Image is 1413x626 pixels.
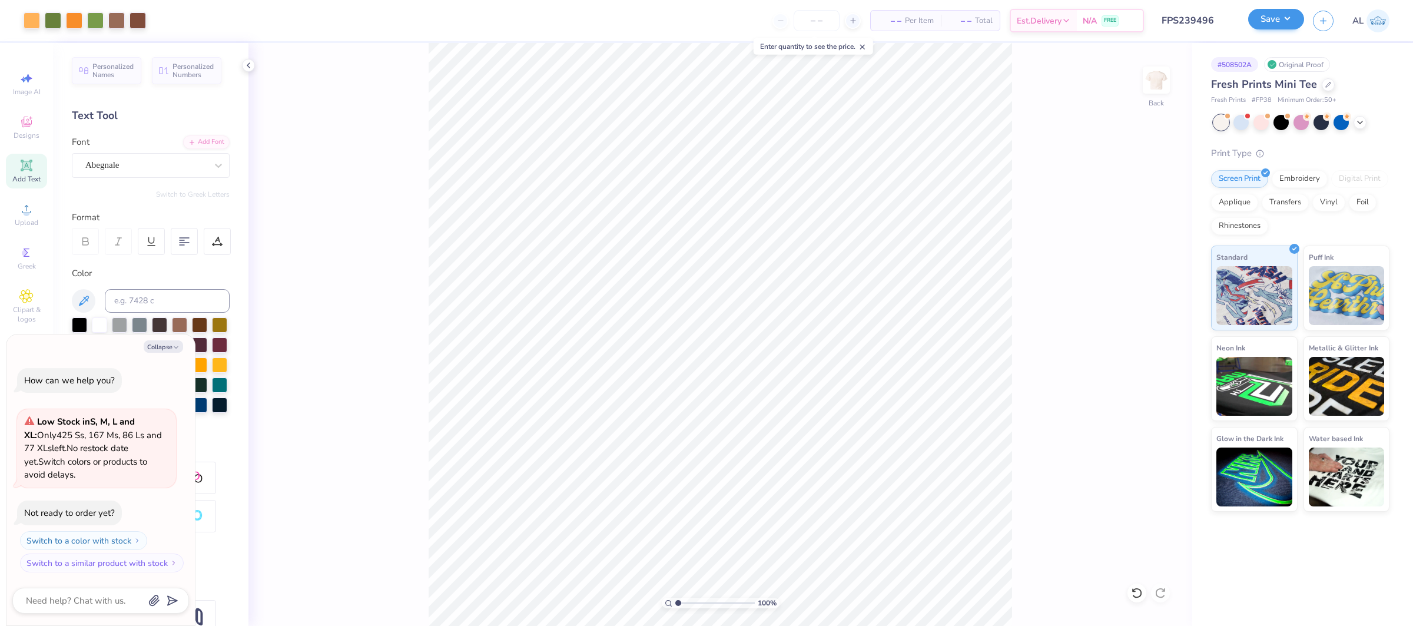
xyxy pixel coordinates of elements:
div: # 508502A [1211,57,1258,72]
span: Metallic & Glitter Ink [1309,342,1378,354]
div: Original Proof [1264,57,1330,72]
div: Format [72,211,231,224]
span: Standard [1216,251,1248,263]
span: Add Text [12,174,41,184]
span: Puff Ink [1309,251,1334,263]
img: Standard [1216,266,1292,325]
span: – – [948,15,971,27]
div: Transfers [1262,194,1309,211]
span: # FP38 [1252,95,1272,105]
div: Not ready to order yet? [24,507,115,519]
span: Total [975,15,993,27]
img: Metallic & Glitter Ink [1309,357,1385,416]
div: Embroidery [1272,170,1328,188]
div: Applique [1211,194,1258,211]
span: Neon Ink [1216,342,1245,354]
span: Fresh Prints Mini Tee [1211,77,1317,91]
img: Switch to a similar product with stock [170,559,177,567]
div: Add Font [183,135,230,149]
span: N/A [1083,15,1097,27]
div: Foil [1349,194,1376,211]
img: Angela Legaspi [1366,9,1389,32]
div: Back [1149,98,1164,108]
span: Minimum Order: 50 + [1278,95,1336,105]
span: Upload [15,218,38,227]
span: 100 % [758,598,777,608]
div: How can we help you? [24,375,115,386]
span: Image AI [13,87,41,97]
label: Font [72,135,89,149]
input: Untitled Design [1153,9,1239,32]
span: Greek [18,261,36,271]
input: – – [794,10,840,31]
div: Vinyl [1312,194,1345,211]
span: Fresh Prints [1211,95,1246,105]
img: Back [1145,68,1168,92]
img: Neon Ink [1216,357,1292,416]
span: Personalized Names [92,62,134,79]
button: Collapse [144,340,183,353]
span: – – [878,15,901,27]
button: Switch to Greek Letters [156,190,230,199]
span: Personalized Numbers [173,62,214,79]
span: Glow in the Dark Ink [1216,432,1283,445]
input: e.g. 7428 c [105,289,230,313]
span: AL [1352,14,1364,28]
button: Switch to a color with stock [20,531,147,550]
div: Color [72,267,230,280]
div: Text Tool [72,108,230,124]
a: AL [1352,9,1389,32]
span: FREE [1104,16,1116,25]
button: Save [1248,9,1304,29]
img: Water based Ink [1309,448,1385,506]
span: Clipart & logos [6,305,47,324]
span: Only 425 Ss, 167 Ms, 86 Ls and 77 XLs left. Switch colors or products to avoid delays. [24,416,162,481]
img: Puff Ink [1309,266,1385,325]
div: Enter quantity to see the price. [754,38,873,55]
img: Switch to a color with stock [134,537,141,544]
span: Est. Delivery [1017,15,1062,27]
span: No restock date yet. [24,442,128,468]
div: Rhinestones [1211,217,1268,235]
strong: Low Stock in S, M, L and XL : [24,416,135,441]
img: Glow in the Dark Ink [1216,448,1292,506]
span: Water based Ink [1309,432,1363,445]
span: Designs [14,131,39,140]
div: Screen Print [1211,170,1268,188]
div: Print Type [1211,147,1389,160]
span: Per Item [905,15,934,27]
button: Switch to a similar product with stock [20,554,184,572]
div: Digital Print [1331,170,1388,188]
